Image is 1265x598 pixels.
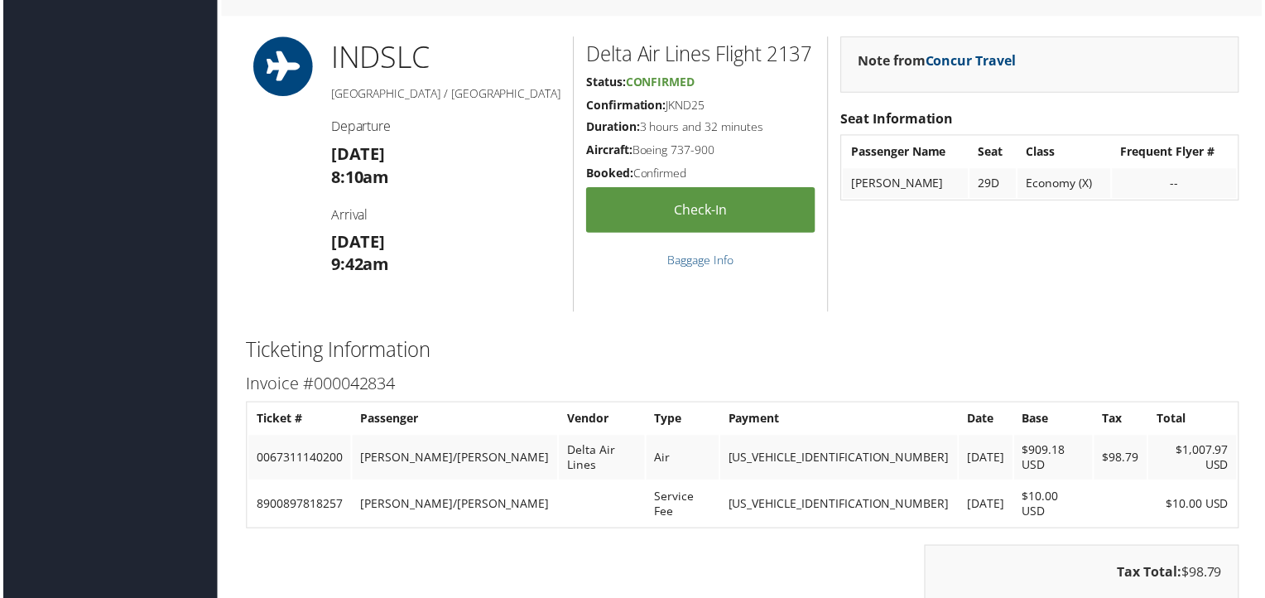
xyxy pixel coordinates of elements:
a: Concur Travel [927,51,1018,70]
td: $10.00 USD [1017,484,1095,528]
h1: IND SLC [329,36,560,78]
strong: 9:42am [329,254,388,277]
h4: Departure [329,118,560,136]
th: Passenger [351,406,557,436]
td: Delta Air Lines [559,437,645,482]
td: [PERSON_NAME] [844,169,970,199]
th: Base [1017,406,1095,436]
th: Frequent Flyer # [1115,137,1240,167]
a: Check-in [586,188,816,234]
strong: Status: [586,74,626,89]
th: Date [961,406,1015,436]
div: -- [1123,176,1232,191]
strong: Booked: [586,166,633,181]
td: 8900897818257 [247,484,349,528]
th: Tax [1097,406,1150,436]
h5: [GEOGRAPHIC_DATA] / [GEOGRAPHIC_DATA] [329,85,560,102]
th: Type [647,406,719,436]
th: Passenger Name [844,137,970,167]
h2: Delta Air Lines Flight 2137 [586,40,816,68]
strong: Seat Information [842,109,955,128]
td: [DATE] [961,484,1015,528]
strong: Confirmation: [586,97,666,113]
td: [DATE] [961,437,1015,482]
strong: 8:10am [329,166,388,189]
td: [US_VEHICLE_IDENTIFICATION_NUMBER] [721,437,960,482]
td: Economy (X) [1020,169,1113,199]
span: Confirmed [626,74,695,89]
h4: Arrival [329,206,560,224]
strong: Note from [859,51,1018,70]
a: Baggage Info [668,253,734,268]
strong: [DATE] [329,143,384,166]
h5: 3 hours and 32 minutes [586,119,816,136]
th: Class [1020,137,1113,167]
td: $909.18 USD [1017,437,1095,482]
td: Air [647,437,719,482]
td: $1,007.97 USD [1152,437,1240,482]
strong: Aircraft: [586,142,632,158]
h5: JKND25 [586,97,816,113]
td: 0067311140200 [247,437,349,482]
h3: Invoice #000042834 [244,374,1243,397]
td: 29D [972,169,1018,199]
td: Service Fee [647,484,719,528]
strong: [DATE] [329,231,384,253]
td: $10.00 USD [1152,484,1240,528]
td: [PERSON_NAME]/[PERSON_NAME] [351,484,557,528]
th: Payment [721,406,960,436]
th: Total [1152,406,1240,436]
th: Ticket # [247,406,349,436]
td: [PERSON_NAME]/[PERSON_NAME] [351,437,557,482]
strong: Duration: [586,119,640,135]
h2: Ticketing Information [244,337,1243,365]
h5: Boeing 737-900 [586,142,816,159]
th: Vendor [559,406,645,436]
th: Seat [972,137,1018,167]
strong: Tax Total: [1120,566,1185,584]
td: [US_VEHICLE_IDENTIFICATION_NUMBER] [721,484,960,528]
h5: Confirmed [586,166,816,182]
td: $98.79 [1097,437,1150,482]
